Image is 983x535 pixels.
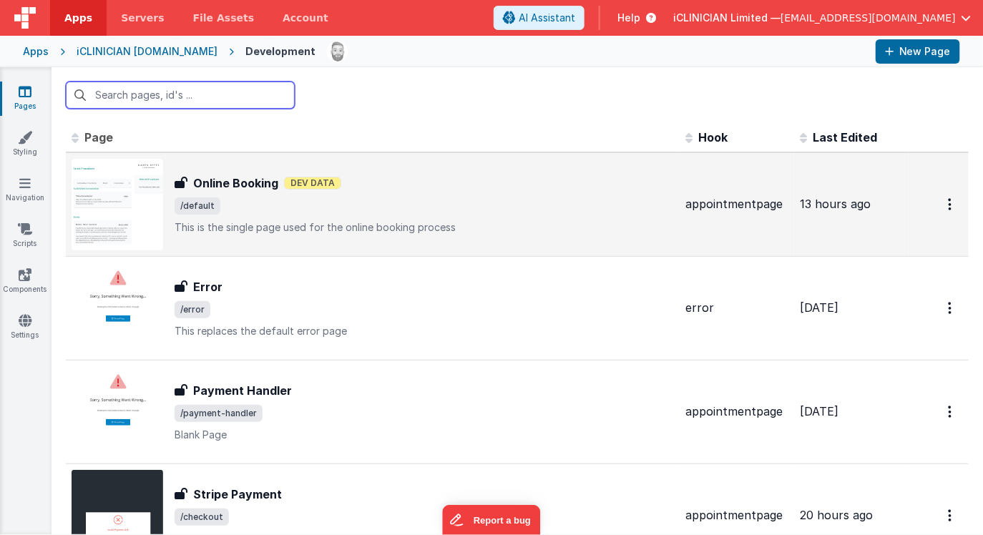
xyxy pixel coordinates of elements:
[800,197,871,211] span: 13 hours ago
[175,509,229,526] span: /checkout
[685,196,788,212] div: appointmentpage
[193,175,278,192] h3: Online Booking
[940,397,963,426] button: Options
[77,44,217,59] div: iCLINICIAN [DOMAIN_NAME]
[685,300,788,316] div: error
[193,11,255,25] span: File Assets
[84,130,113,144] span: Page
[673,11,781,25] span: iCLINICIAN Limited —
[940,293,963,323] button: Options
[940,190,963,219] button: Options
[193,486,282,503] h3: Stripe Payment
[66,82,295,109] input: Search pages, id's ...
[698,130,728,144] span: Hook
[175,428,674,442] p: Blank Page
[876,39,960,64] button: New Page
[328,41,348,62] img: 338b8ff906eeea576da06f2fc7315c1b
[800,508,873,522] span: 20 hours ago
[284,177,341,190] span: Dev Data
[175,405,263,422] span: /payment-handler
[23,44,49,59] div: Apps
[193,278,222,295] h3: Error
[685,403,788,420] div: appointmentpage
[800,404,838,418] span: [DATE]
[121,11,164,25] span: Servers
[175,197,220,215] span: /default
[673,11,972,25] button: iCLINICIAN Limited — [EMAIL_ADDRESS][DOMAIN_NAME]
[245,44,316,59] div: Development
[617,11,640,25] span: Help
[175,301,210,318] span: /error
[64,11,92,25] span: Apps
[813,130,877,144] span: Last Edited
[175,220,674,235] p: This is the single page used for the online booking process
[800,300,838,315] span: [DATE]
[940,501,963,530] button: Options
[443,505,541,535] iframe: Marker.io feedback button
[175,324,674,338] p: This replaces the default error page
[519,11,575,25] span: AI Assistant
[781,11,956,25] span: [EMAIL_ADDRESS][DOMAIN_NAME]
[494,6,585,30] button: AI Assistant
[685,507,788,524] div: appointmentpage
[193,382,292,399] h3: Payment Handler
